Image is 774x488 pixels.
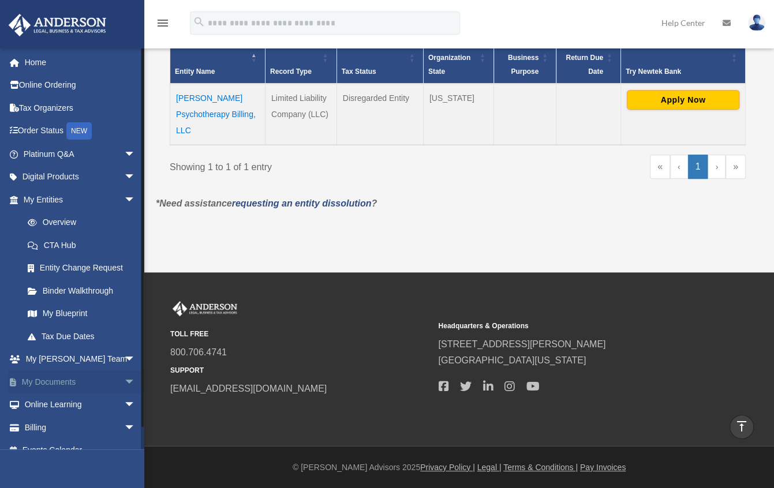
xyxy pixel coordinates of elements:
[8,439,153,462] a: Events Calendar
[144,460,774,475] div: © [PERSON_NAME] Advisors 2025
[16,302,147,325] a: My Blueprint
[170,301,240,316] img: Anderson Advisors Platinum Portal
[5,14,110,36] img: Anderson Advisors Platinum Portal
[156,16,170,30] i: menu
[270,67,312,76] span: Record Type
[170,155,449,175] div: Showing 1 to 1 of 1 entry
[8,370,153,393] a: My Documentsarrow_drop_down
[124,370,147,394] span: arrow_drop_down
[124,416,147,440] span: arrow_drop_down
[688,155,708,179] a: 1
[494,32,556,84] th: Business Purpose: Activate to sort
[170,32,266,84] th: Entity Name: Activate to invert sorting
[566,40,603,76] span: Federal Return Due Date
[708,155,726,179] a: Next
[16,257,147,280] a: Entity Change Request
[16,234,147,257] a: CTA Hub
[156,198,377,208] em: *Need assistance ?
[423,32,493,84] th: Organization State: Activate to sort
[626,65,728,78] div: Try Newtek Bank
[156,20,170,30] a: menu
[8,416,153,439] a: Billingarrow_drop_down
[670,155,688,179] a: Previous
[8,96,153,119] a: Tax Organizers
[8,348,153,371] a: My [PERSON_NAME] Teamarrow_drop_down
[428,54,470,76] span: Organization State
[503,463,578,472] a: Terms & Conditions |
[170,328,430,340] small: TOLL FREE
[438,355,586,365] a: [GEOGRAPHIC_DATA][US_STATE]
[748,14,765,31] img: User Pic
[730,415,754,439] a: vertical_align_top
[170,365,430,377] small: SUPPORT
[124,393,147,417] span: arrow_drop_down
[124,166,147,189] span: arrow_drop_down
[66,122,92,140] div: NEW
[193,16,205,28] i: search
[8,166,153,189] a: Digital Productsarrow_drop_down
[627,90,739,110] button: Apply Now
[438,320,698,332] small: Headquarters & Operations
[620,32,745,84] th: Try Newtek Bank : Activate to sort
[175,67,215,76] span: Entity Name
[8,119,153,143] a: Order StatusNEW
[508,54,539,76] span: Business Purpose
[735,419,749,433] i: vertical_align_top
[438,339,605,349] a: [STREET_ADDRESS][PERSON_NAME]
[336,32,423,84] th: Tax Status: Activate to sort
[726,155,746,179] a: Last
[8,74,153,97] a: Online Ordering
[124,348,147,371] span: arrow_drop_down
[556,32,621,84] th: Federal Return Due Date: Activate to sort
[232,198,372,208] a: requesting an entity dissolution
[423,84,493,145] td: [US_STATE]
[265,32,336,84] th: Record Type: Activate to sort
[8,393,153,416] a: Online Learningarrow_drop_down
[124,142,147,166] span: arrow_drop_down
[477,463,502,472] a: Legal |
[8,142,153,166] a: Platinum Q&Aarrow_drop_down
[336,84,423,145] td: Disregarded Entity
[170,347,227,357] a: 800.706.4741
[580,463,626,472] a: Pay Invoices
[124,188,147,212] span: arrow_drop_down
[170,84,266,145] td: [PERSON_NAME] Psychotherapy Billing, LLC
[650,155,670,179] a: First
[16,211,141,234] a: Overview
[170,384,327,393] a: [EMAIL_ADDRESS][DOMAIN_NAME]
[16,325,147,348] a: Tax Due Dates
[16,279,147,302] a: Binder Walkthrough
[342,67,376,76] span: Tax Status
[8,51,153,74] a: Home
[420,463,475,472] a: Privacy Policy |
[265,84,336,145] td: Limited Liability Company (LLC)
[8,188,147,211] a: My Entitiesarrow_drop_down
